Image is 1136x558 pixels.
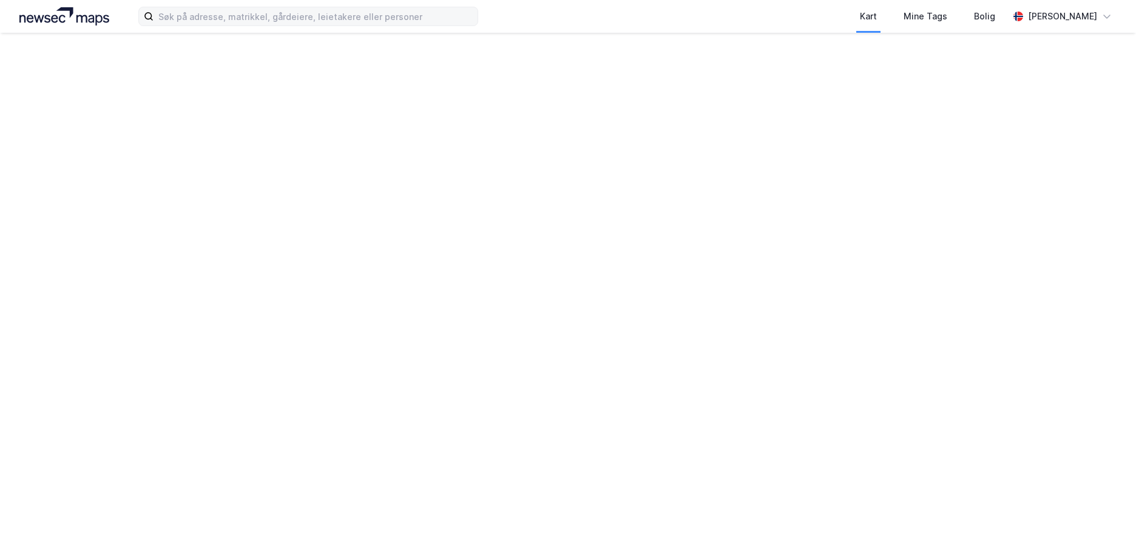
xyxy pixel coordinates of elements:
[1075,500,1136,558] div: Kontrollprogram for chat
[860,9,877,24] div: Kart
[154,7,478,25] input: Søk på adresse, matrikkel, gårdeiere, leietakere eller personer
[19,7,109,25] img: logo.a4113a55bc3d86da70a041830d287a7e.svg
[904,9,947,24] div: Mine Tags
[974,9,995,24] div: Bolig
[1075,500,1136,558] iframe: Chat Widget
[1028,9,1097,24] div: [PERSON_NAME]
